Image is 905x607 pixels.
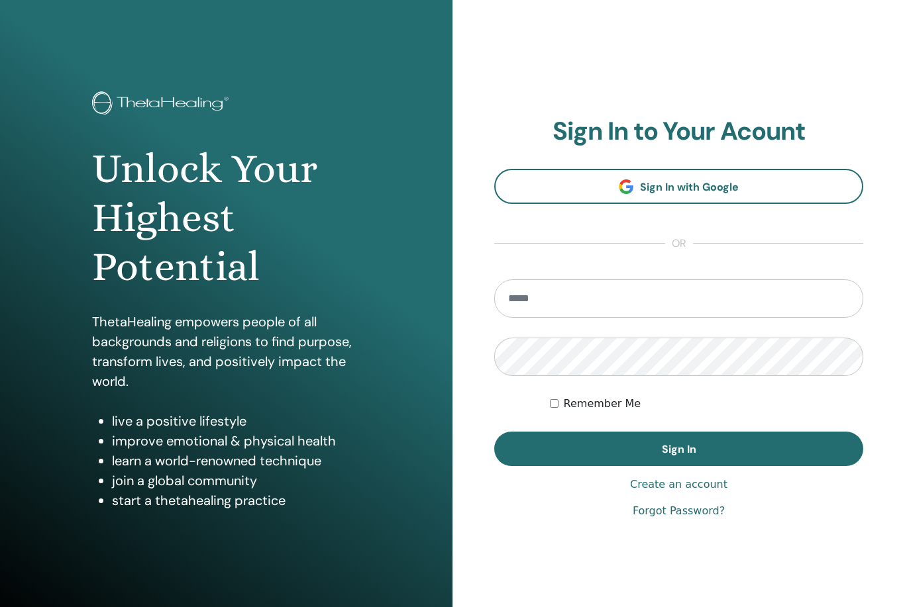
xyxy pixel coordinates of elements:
li: improve emotional & physical health [112,431,360,451]
li: live a positive lifestyle [112,411,360,431]
li: learn a world-renowned technique [112,451,360,471]
button: Sign In [494,432,863,466]
h1: Unlock Your Highest Potential [92,144,360,292]
h2: Sign In to Your Acount [494,117,863,147]
li: join a global community [112,471,360,490]
a: Create an account [630,477,727,492]
a: Forgot Password? [633,503,725,519]
span: Sign In with Google [640,180,739,194]
p: ThetaHealing empowers people of all backgrounds and religions to find purpose, transform lives, a... [92,312,360,391]
li: start a thetahealing practice [112,490,360,510]
span: or [665,236,693,252]
div: Keep me authenticated indefinitely or until I manually logout [550,396,863,412]
label: Remember Me [564,396,641,412]
a: Sign In with Google [494,169,863,204]
span: Sign In [662,442,696,456]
